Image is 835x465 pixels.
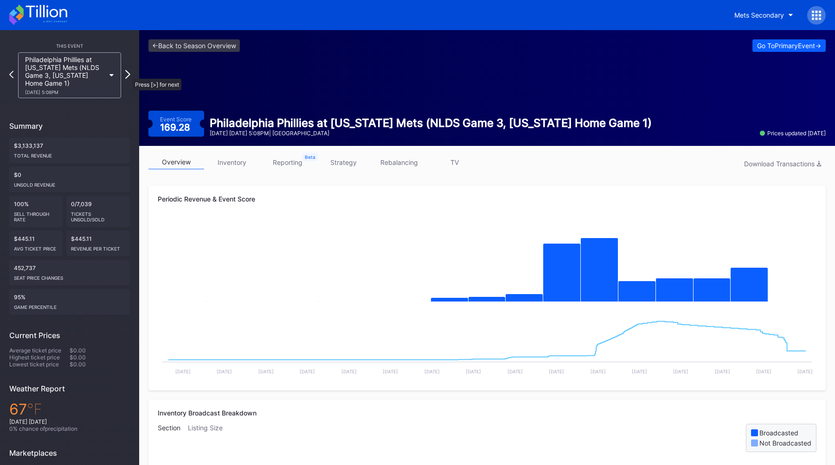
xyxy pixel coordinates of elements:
[424,369,440,374] text: [DATE]
[158,219,816,312] svg: Chart title
[260,155,315,170] a: reporting
[759,429,798,437] div: Broadcasted
[315,155,371,170] a: strategy
[9,289,130,314] div: 95%
[148,39,240,52] a: <-Back to Season Overview
[797,369,813,374] text: [DATE]
[204,155,260,170] a: inventory
[14,301,125,310] div: Game percentile
[71,242,126,251] div: Revenue per ticket
[217,369,232,374] text: [DATE]
[9,354,70,361] div: Highest ticket price
[9,167,130,192] div: $0
[300,369,315,374] text: [DATE]
[148,155,204,170] a: overview
[9,121,130,131] div: Summary
[14,271,125,281] div: seat price changes
[757,42,821,50] div: Go To Primary Event ->
[9,384,130,393] div: Weather Report
[71,207,126,222] div: Tickets Unsold/Sold
[160,116,192,123] div: Event Score
[9,448,130,458] div: Marketplaces
[9,400,130,418] div: 67
[715,369,730,374] text: [DATE]
[14,242,58,251] div: Avg ticket price
[14,178,125,188] div: Unsold Revenue
[9,425,130,432] div: 0 % chance of precipitation
[188,424,230,452] div: Listing Size
[752,39,826,52] button: Go ToPrimaryEvent->
[371,155,427,170] a: rebalancing
[9,361,70,368] div: Lowest ticket price
[427,155,482,170] a: TV
[25,56,105,95] div: Philadelphia Phillies at [US_STATE] Mets (NLDS Game 3, [US_STATE] Home Game 1)
[14,207,58,222] div: Sell Through Rate
[160,123,193,132] div: 169.28
[9,138,130,163] div: $3,133,137
[632,369,647,374] text: [DATE]
[756,369,771,374] text: [DATE]
[158,312,816,381] svg: Chart title
[175,369,191,374] text: [DATE]
[383,369,398,374] text: [DATE]
[210,130,652,137] div: [DATE] [DATE] 5:08PM | [GEOGRAPHIC_DATA]
[258,369,274,374] text: [DATE]
[9,418,130,425] div: [DATE] [DATE]
[760,130,826,137] div: Prices updated [DATE]
[9,347,70,354] div: Average ticket price
[744,160,821,168] div: Download Transactions
[9,43,130,49] div: This Event
[341,369,357,374] text: [DATE]
[158,195,816,203] div: Periodic Revenue & Event Score
[210,116,652,130] div: Philadelphia Phillies at [US_STATE] Mets (NLDS Game 3, [US_STATE] Home Game 1)
[27,400,42,418] span: ℉
[70,361,130,368] div: $0.00
[66,231,130,256] div: $445.11
[727,6,800,24] button: Mets Secondary
[70,347,130,354] div: $0.00
[759,439,811,447] div: Not Broadcasted
[739,157,826,170] button: Download Transactions
[66,196,130,227] div: 0/7,039
[466,369,481,374] text: [DATE]
[70,354,130,361] div: $0.00
[158,409,816,417] div: Inventory Broadcast Breakdown
[9,196,63,227] div: 100%
[14,149,125,158] div: Total Revenue
[549,369,564,374] text: [DATE]
[734,11,784,19] div: Mets Secondary
[591,369,606,374] text: [DATE]
[158,424,188,452] div: Section
[9,331,130,340] div: Current Prices
[673,369,688,374] text: [DATE]
[9,260,130,285] div: 452,737
[25,89,105,95] div: [DATE] 5:08PM
[9,231,63,256] div: $445.11
[507,369,523,374] text: [DATE]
